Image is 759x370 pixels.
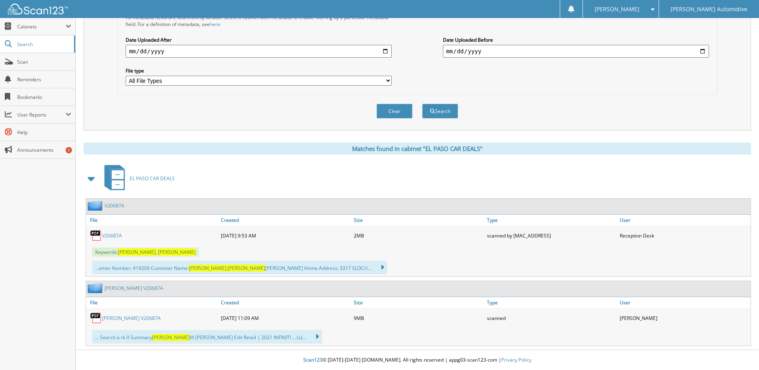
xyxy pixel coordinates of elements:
[618,227,751,243] div: Reception Desk
[130,175,175,182] span: EL PASO CAR DEALS
[303,356,322,363] span: Scan123
[118,249,157,255] span: [PERSON_NAME],
[90,312,102,324] img: PDF.png
[126,45,392,58] input: start
[100,163,175,194] a: EL PASO CAR DEALS
[17,111,66,118] span: User Reports
[595,7,639,12] span: [PERSON_NAME]
[485,297,618,308] a: Type
[158,249,196,255] span: [PERSON_NAME]
[228,265,265,271] span: [PERSON_NAME]
[443,36,709,43] label: Date Uploaded Before
[219,227,352,243] div: [DATE] 9:53 AM
[17,94,71,101] span: Bookmarks
[443,45,709,58] input: end
[102,232,122,239] a: V20687A
[485,227,618,243] div: scanned by [MAC_ADDRESS]
[88,201,104,211] img: folder2.png
[17,23,66,30] span: Cabinets
[66,147,72,153] div: 1
[92,330,322,344] div: ... Search a rk 9 Summary M [PERSON_NAME] Edit Retail | 2021 INFINITI ... (s)...
[17,58,71,65] span: Scan
[126,14,392,28] div: All metadata fields are searched by default. Select a cabinet with metadata to enable filtering b...
[352,297,485,308] a: Size
[719,332,759,370] iframe: Chat Widget
[88,283,104,293] img: folder2.png
[189,265,228,271] span: [PERSON_NAME],
[352,310,485,326] div: 9MB
[376,104,413,119] button: Clear
[92,261,387,274] div: ...omer Number: 419209 Customer Name: [PERSON_NAME] Home Address: 3317 SLOCU...
[76,350,759,370] div: © [DATE]-[DATE] [DOMAIN_NAME]. All rights reserved | appg03-scan123-com |
[671,7,747,12] span: [PERSON_NAME] Automotive
[352,227,485,243] div: 2MB
[8,4,68,14] img: scan123-logo-white.svg
[86,297,219,308] a: File
[17,129,71,136] span: Help
[485,310,618,326] div: scanned
[126,36,392,43] label: Date Uploaded After
[17,147,71,153] span: Announcements
[618,310,751,326] div: [PERSON_NAME]
[422,104,458,119] button: Search
[17,41,70,48] span: Search
[84,143,751,155] div: Matches found in cabinet "EL PASO CAR DEALS"
[219,215,352,225] a: Created
[501,356,531,363] a: Privacy Policy
[104,285,163,292] a: [PERSON_NAME] V20687A
[219,297,352,308] a: Created
[352,215,485,225] a: Size
[152,334,190,341] span: [PERSON_NAME]
[17,76,71,83] span: Reminders
[102,315,161,322] a: [PERSON_NAME] V20687A
[618,215,751,225] a: User
[92,247,199,257] span: Keywords:
[618,297,751,308] a: User
[90,229,102,241] img: PDF.png
[210,21,220,28] a: here
[104,202,124,209] a: V20687A
[86,215,219,225] a: File
[126,67,392,74] label: File type
[219,310,352,326] div: [DATE] 11:09 AM
[485,215,618,225] a: Type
